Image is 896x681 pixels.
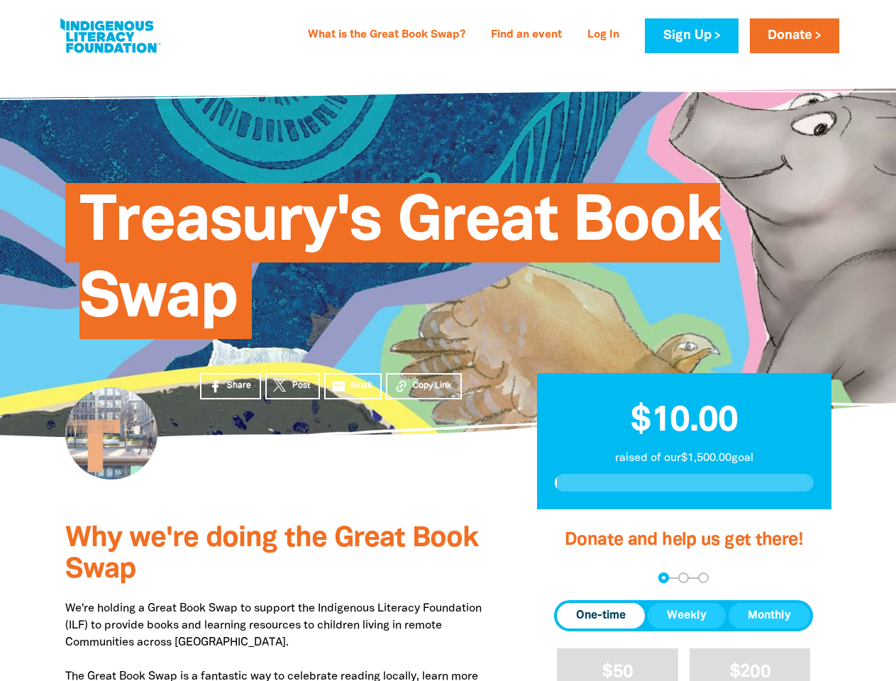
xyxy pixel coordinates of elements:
span: Donate and help us get there! [565,532,803,548]
i: email [331,379,346,394]
a: What is the Great Book Swap? [299,24,474,47]
span: Copy Link [413,380,452,392]
a: Find an event [482,24,570,47]
p: raised of our $1,500.00 goal [555,450,814,467]
a: Share [200,373,261,399]
a: Donate [750,18,839,53]
span: Weekly [667,607,707,624]
a: emailEmail [324,373,382,399]
button: Weekly [648,603,726,629]
div: Donation frequency [554,600,813,631]
span: One-time [576,607,626,624]
a: Sign Up [645,18,738,53]
button: Navigate to step 3 of 3 to enter your payment details [698,572,709,583]
span: Treasury's Great Book Swap [79,194,721,339]
span: $200 [730,664,770,680]
button: One-time [557,603,645,629]
button: Navigate to step 2 of 3 to enter your details [678,572,689,583]
span: Share [227,380,251,392]
button: Navigate to step 1 of 3 to enter your donation amount [658,572,669,583]
button: Monthly [729,603,810,629]
span: $50 [602,664,633,680]
span: Monthly [748,607,791,624]
span: $10.00 [631,405,738,438]
a: Post [265,373,320,399]
span: Why we're doing the Great Book Swap [65,526,478,583]
button: Copy Link [386,373,462,399]
span: Post [292,380,310,392]
a: Log In [579,24,628,47]
span: Email [350,380,372,392]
